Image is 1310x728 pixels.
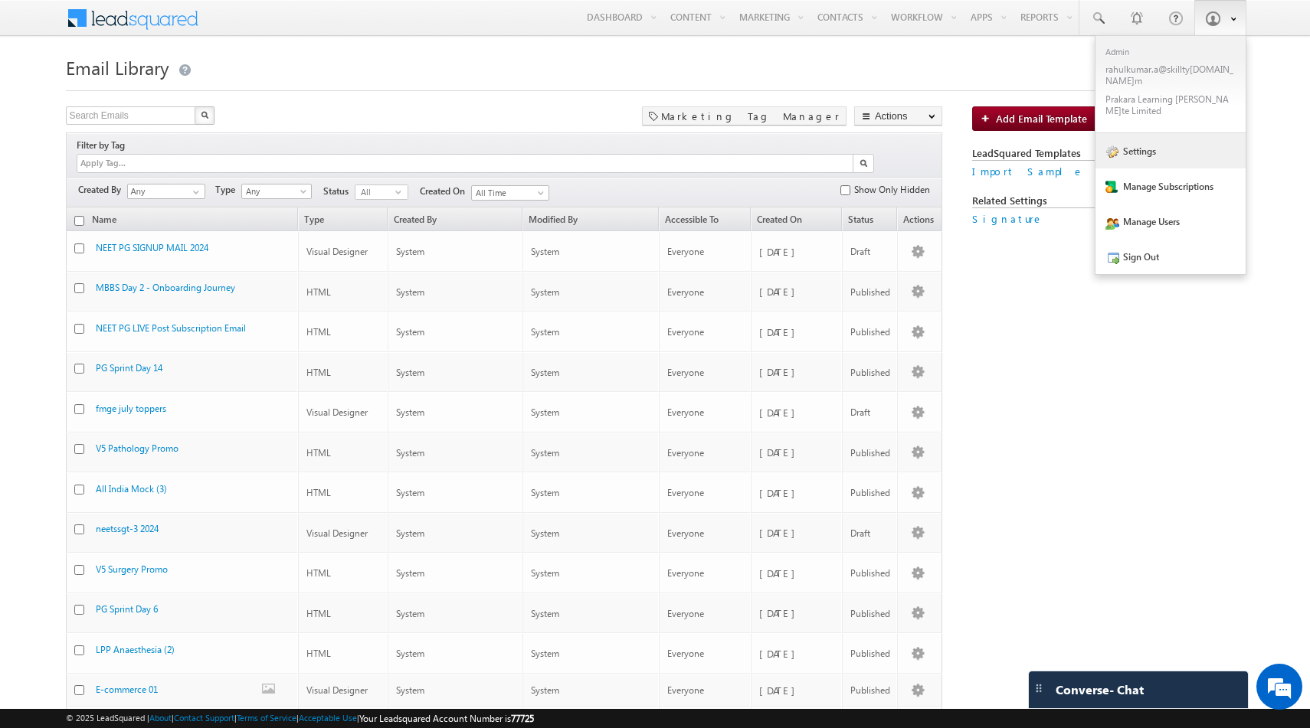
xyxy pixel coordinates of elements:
[396,406,424,418] span: System
[323,184,355,198] span: Status
[396,608,424,619] span: System
[96,242,208,253] a: NEET PG SIGNUP MAIL 2024
[759,285,803,298] span: [DATE]
[850,406,870,418] span: Draft
[667,608,704,619] span: Everyone
[531,447,559,459] span: System
[26,80,64,100] img: d_60004797649_company_0_60004797649
[759,606,803,619] span: [DATE]
[237,713,296,723] a: Terms of Service
[850,326,890,338] span: Published
[355,185,395,199] span: All
[395,188,408,195] span: select
[96,282,235,293] a: MBBS Day 2 - Onboarding Journey
[242,184,309,198] span: Any
[174,713,234,723] a: Contact Support
[759,406,803,419] span: [DATE]
[306,648,331,659] span: HTML
[531,648,559,659] span: System
[306,487,331,498] span: HTML
[850,447,890,459] span: Published
[396,326,424,338] span: System
[972,165,1174,178] a: Import Sample Templates
[981,113,996,122] img: add_icon.png
[850,286,890,298] span: Published
[1105,64,1236,87] p: rahul kumar .a@sk illty [DOMAIN_NAME] m
[388,215,522,230] a: Created By
[306,286,331,298] span: HTML
[759,647,803,660] span: [DATE]
[531,527,559,539] span: System
[396,246,424,257] span: System
[127,184,205,199] input: Type to Search
[208,472,278,492] em: Start Chat
[1105,93,1236,116] p: Praka ra Learn ing [PERSON_NAME] te Limit ed
[850,567,890,579] span: Published
[396,487,424,498] span: System
[241,184,312,199] a: Any
[396,648,424,659] span: System
[471,185,549,201] a: All Time
[759,446,803,459] span: [DATE]
[396,527,424,539] span: System
[660,215,750,230] span: Accessible To
[531,286,559,298] span: System
[531,487,559,498] span: System
[759,566,803,579] span: [DATE]
[359,713,534,724] span: Your Leadsquared Account Number is
[1095,204,1246,239] a: Manage Users
[306,527,368,539] span: Visual Designer
[96,563,168,575] a: V5 Surgery Promo
[531,608,559,619] span: System
[96,362,162,374] a: PG Sprint Day 14
[972,212,1043,225] a: Signature
[850,367,890,378] span: Published
[850,246,870,257] span: Draft
[306,406,368,418] span: Visual Designer
[667,367,704,378] span: Everyone
[66,711,534,726] span: © 2025 LeadSquared | | | | |
[531,684,559,696] span: System
[251,8,288,44] div: Minimize live chat window
[642,106,847,126] div: Marketing Tag Manager
[96,403,166,414] a: fmge july toppers
[854,183,930,197] span: Show Only Hidden
[1095,133,1246,168] a: Settings
[531,406,559,418] span: System
[667,447,704,459] span: Everyone
[420,184,471,198] span: Created On
[20,142,280,459] textarea: Type your message and hit 'Enter'
[66,55,169,80] span: Email Library
[396,447,424,459] span: System
[396,567,424,579] span: System
[854,106,942,126] button: Actions
[972,146,1244,161] label: LeadSquared Templates
[96,644,175,655] a: LPP Anaesthesia (2)
[667,326,704,338] span: Everyone
[759,486,803,499] span: [DATE]
[860,159,867,167] img: Search
[96,442,178,454] a: V5 Pathology Promo
[306,608,331,619] span: HTML
[87,215,261,230] a: Name
[201,111,208,119] img: Search
[531,367,559,378] span: System
[96,684,158,695] a: E-commerce 01
[667,684,704,696] span: Everyone
[77,137,130,154] div: Filter by Tag
[96,523,159,534] a: neetssgt-3 2024
[396,367,424,378] span: System
[531,326,559,338] span: System
[898,215,942,230] span: Actions
[96,322,246,334] a: NEET PG LIVE Post Subscription Email
[396,684,424,696] span: System
[78,183,127,197] span: Created By
[850,608,890,619] span: Published
[667,567,704,579] span: Everyone
[1095,36,1246,133] a: Admin rahulkumar.a@skillty[DOMAIN_NAME]m Prakara Learning [PERSON_NAME]te Limited
[996,112,1087,125] span: Add Email Template
[306,367,331,378] span: HTML
[759,325,803,338] span: [DATE]
[1095,239,1246,274] a: Sign Out
[1033,682,1045,694] img: carter-drag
